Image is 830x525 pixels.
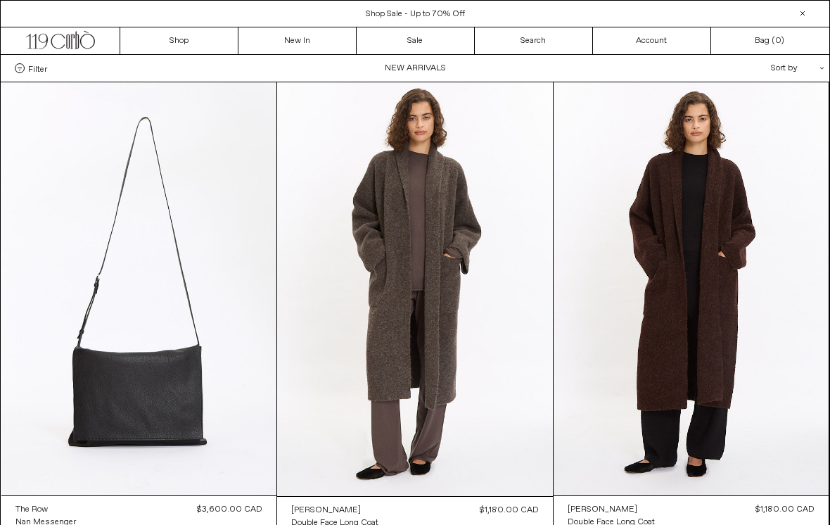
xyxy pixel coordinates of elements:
a: Search [475,27,593,54]
div: Sort by [689,55,815,82]
div: [PERSON_NAME] [568,504,637,516]
a: Shop [120,27,238,54]
a: [PERSON_NAME] [291,504,378,517]
div: $1,180.00 CAD [480,504,539,517]
a: Bag () [711,27,829,54]
img: Lauren Manoogian Double Face Long Coat in merlot [554,82,829,495]
a: Account [593,27,711,54]
a: New In [238,27,357,54]
a: [PERSON_NAME] [568,503,655,516]
span: 0 [775,35,781,46]
a: Sale [357,27,475,54]
a: Shop Sale - Up to 70% Off [366,8,465,20]
div: $1,180.00 CAD [755,503,815,516]
a: The Row [15,503,76,516]
img: Lauren Manoogian Double Face Long Coat in grey taupe [277,82,553,496]
img: The Row Nan Messenger Bag [1,82,277,495]
div: The Row [15,504,48,516]
div: [PERSON_NAME] [291,505,361,517]
span: ) [775,34,784,47]
div: $3,600.00 CAD [197,503,262,516]
span: Filter [28,63,47,73]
